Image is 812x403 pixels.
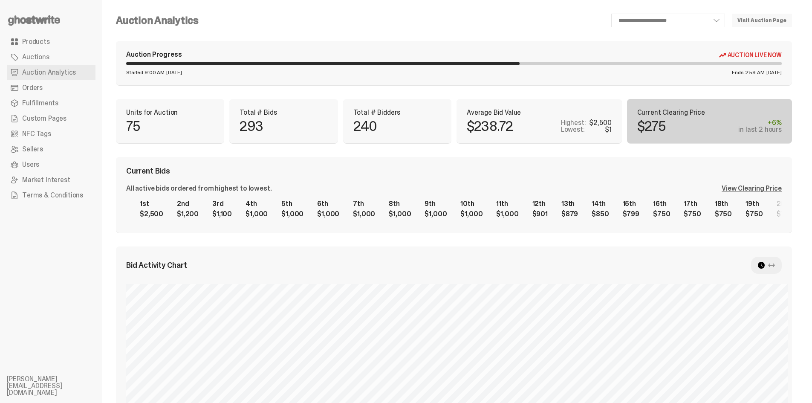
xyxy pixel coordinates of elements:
[777,211,794,217] div: $700
[715,200,732,207] div: 18th
[126,185,272,192] div: All active bids ordered from highest to lowest.
[561,126,585,133] p: Lowest:
[389,200,411,207] div: 8th
[746,211,763,217] div: $750
[353,200,375,207] div: 7th
[460,211,483,217] div: $1,000
[467,119,513,133] p: $238.72
[7,80,95,96] a: Orders
[637,109,782,116] p: Current Clearing Price
[246,200,268,207] div: 4th
[126,119,140,133] p: 75
[777,200,794,207] div: 20th
[353,211,375,217] div: $1,000
[7,34,95,49] a: Products
[561,200,578,207] div: 13th
[22,69,76,76] span: Auction Analytics
[353,119,377,133] p: 240
[22,100,58,107] span: Fulfillments
[22,115,66,122] span: Custom Pages
[281,200,303,207] div: 5th
[116,15,199,26] h4: Auction Analytics
[246,211,268,217] div: $1,000
[240,119,263,133] p: 293
[715,211,732,217] div: $750
[623,200,639,207] div: 15th
[317,211,339,217] div: $1,000
[653,200,670,207] div: 16th
[140,211,163,217] div: $2,500
[212,211,232,217] div: $1,100
[22,177,70,183] span: Market Interest
[425,211,447,217] div: $1,000
[722,185,782,192] div: View Clearing Price
[653,211,670,217] div: $750
[738,126,782,133] div: in last 2 hours
[22,192,83,199] span: Terms & Conditions
[126,109,214,116] p: Units for Auction
[592,200,609,207] div: 14th
[532,200,548,207] div: 12th
[532,211,548,217] div: $901
[7,188,95,203] a: Terms & Conditions
[728,52,782,58] span: Auction Live Now
[637,119,666,133] p: $275
[7,126,95,142] a: NFC Tags
[126,70,165,75] span: Started 9:00 AM
[7,96,95,111] a: Fulfillments
[317,200,339,207] div: 6th
[561,119,586,126] p: Highest:
[353,109,441,116] p: Total # Bidders
[22,38,50,45] span: Products
[7,111,95,126] a: Custom Pages
[126,51,182,58] div: Auction Progress
[738,119,782,126] div: +6%
[240,109,327,116] p: Total # Bids
[22,161,39,168] span: Users
[623,211,639,217] div: $799
[126,261,187,269] span: Bid Activity Chart
[684,211,701,217] div: $750
[589,119,611,126] div: $2,500
[7,376,109,396] li: [PERSON_NAME][EMAIL_ADDRESS][DOMAIN_NAME]
[22,130,51,137] span: NFC Tags
[177,211,199,217] div: $1,200
[7,65,95,80] a: Auction Analytics
[732,14,792,27] a: Visit Auction Page
[7,157,95,172] a: Users
[746,200,763,207] div: 19th
[212,200,232,207] div: 3rd
[126,167,170,175] span: Current Bids
[22,146,43,153] span: Sellers
[7,49,95,65] a: Auctions
[425,200,447,207] div: 9th
[281,211,303,217] div: $1,000
[460,200,483,207] div: 10th
[22,84,43,91] span: Orders
[7,142,95,157] a: Sellers
[467,109,612,116] p: Average Bid Value
[605,126,612,133] div: $1
[766,70,782,75] span: [DATE]
[177,200,199,207] div: 2nd
[684,200,701,207] div: 17th
[389,211,411,217] div: $1,000
[166,70,182,75] span: [DATE]
[7,172,95,188] a: Market Interest
[732,70,765,75] span: Ends 2:59 AM
[496,200,518,207] div: 11th
[22,54,49,61] span: Auctions
[561,211,578,217] div: $879
[496,211,518,217] div: $1,000
[140,200,163,207] div: 1st
[592,211,609,217] div: $850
